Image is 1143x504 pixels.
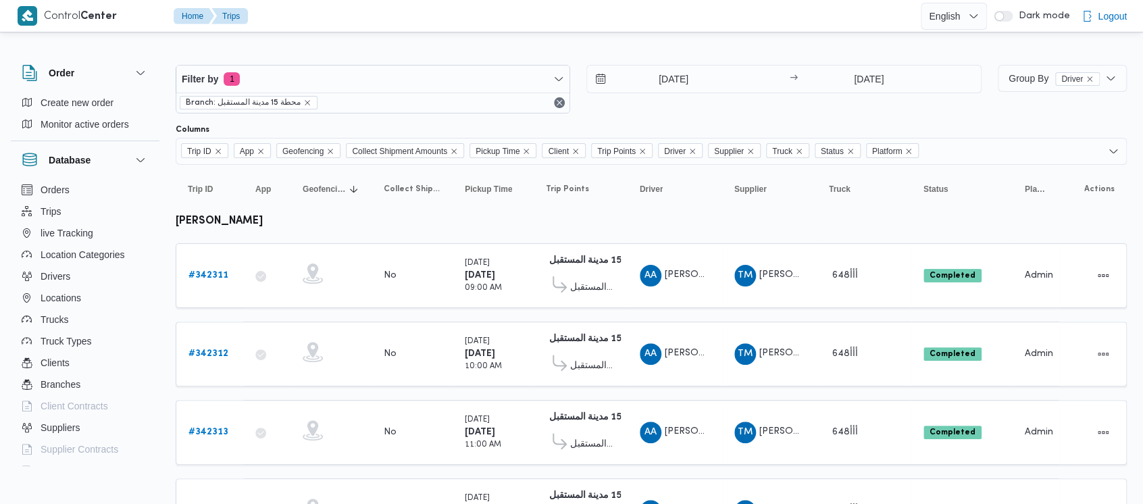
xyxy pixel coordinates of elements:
span: Trip Points [591,143,653,158]
span: App [240,144,254,159]
button: Supplier Contracts [16,438,154,460]
button: remove selected entity [303,99,311,107]
span: Trip ID [188,184,213,195]
button: Trucks [16,309,154,330]
button: Client Contracts [16,395,154,417]
span: Monitor active orders [41,116,129,132]
button: Supplier [729,178,810,200]
div: → [790,74,798,84]
span: Admin [1025,271,1053,280]
span: Supplier [708,143,761,158]
span: App [234,143,271,158]
span: Completed [923,347,982,361]
small: [DATE] [465,259,490,267]
b: Completed [930,428,975,436]
small: [DATE] [465,338,490,345]
span: Truck Types [41,333,91,349]
input: Press the down key to open a popover containing a calendar. [802,66,936,93]
span: live Tracking [41,225,93,241]
span: Devices [41,463,74,479]
a: #342313 [188,424,228,440]
span: Driver [1055,72,1100,86]
span: Driver [658,143,703,158]
span: Group By Driver [1009,73,1100,84]
span: Platform [1025,184,1047,195]
span: [PERSON_NAME] [759,427,836,436]
button: Trip ID [182,178,236,200]
span: Supplier [714,144,744,159]
button: Truck [823,178,905,200]
div: No [384,348,397,360]
button: Remove [551,95,567,111]
span: محطة 15 مدينة المستقبل [570,358,615,374]
button: App [250,178,284,200]
button: Remove App from selection in this group [257,147,265,155]
span: [PERSON_NAME] [665,349,742,357]
input: Press the down key to open a popover containing a calendar. [587,66,740,93]
small: [DATE] [465,416,490,424]
span: Collect Shipment Amounts [384,184,440,195]
div: No [384,426,397,438]
button: Remove Geofencing from selection in this group [326,147,334,155]
div: Tarq Muhammad Zghlol Said [734,422,756,443]
button: Create new order [16,92,154,114]
svg: Sorted in descending order [349,184,359,195]
span: محطة 15 مدينة المستقبل [570,436,615,453]
span: Truck [829,184,850,195]
button: Trips [16,201,154,222]
span: TM [738,422,753,443]
button: Truck Types [16,330,154,352]
span: Collect Shipment Amounts [352,144,447,159]
button: GeofencingSorted in descending order [297,178,365,200]
span: Collect Shipment Amounts [346,143,464,158]
button: Status [918,178,1006,200]
span: Locations [41,290,81,306]
span: Platform [866,143,919,158]
span: Branches [41,376,80,393]
button: Remove Supplier from selection in this group [746,147,755,155]
button: Orders [16,179,154,201]
span: Orders [41,182,70,198]
span: 648أأأ [832,271,858,280]
button: remove selected entity [1086,75,1094,83]
span: Supplier Contracts [41,441,118,457]
span: Completed [923,269,982,282]
span: Geofencing; Sorted in descending order [303,184,346,195]
div: Ahmad Abadalazaiaz Muhammad Muhada [640,265,661,286]
button: Remove Pickup Time from selection in this group [522,147,530,155]
span: Admin [1025,349,1053,358]
button: Home [174,8,214,24]
button: Group ByDriverremove selected entity [998,65,1127,92]
span: Trip Points [597,144,636,159]
span: Trip ID [187,144,211,159]
span: [PERSON_NAME] [759,349,836,357]
button: Remove Driver from selection in this group [688,147,696,155]
span: Pickup Time [465,184,512,195]
button: Pickup Time [459,178,527,200]
b: [DATE] [465,349,495,358]
button: Remove Trip Points from selection in this group [638,147,646,155]
span: TM [738,265,753,286]
span: AA [644,265,657,286]
button: Logout [1076,3,1132,30]
button: Platform [1019,178,1052,200]
span: Branch: محطة 15 مدينة المستقبل [186,97,301,109]
span: Geofencing [282,144,324,159]
span: AA [644,343,657,365]
span: 648أأأ [832,428,858,436]
b: [PERSON_NAME] [176,216,263,226]
button: Remove Status from selection in this group [846,147,855,155]
span: TM [738,343,753,365]
div: Tarq Muhammad Zghlol Said [734,265,756,286]
span: Client Contracts [41,398,108,414]
span: Pickup Time [469,143,536,158]
span: Status [923,184,948,195]
b: محطة 15 مدينة المستقبل [549,491,648,500]
span: Actions [1084,184,1115,195]
button: Database [22,152,149,168]
span: Drivers [41,268,70,284]
div: Ahmad Abadalazaiaz Muhammad Muhada [640,343,661,365]
span: Location Categories [41,247,125,263]
span: [PERSON_NAME] [665,270,742,279]
div: Tarq Muhammad Zghlol Said [734,343,756,365]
